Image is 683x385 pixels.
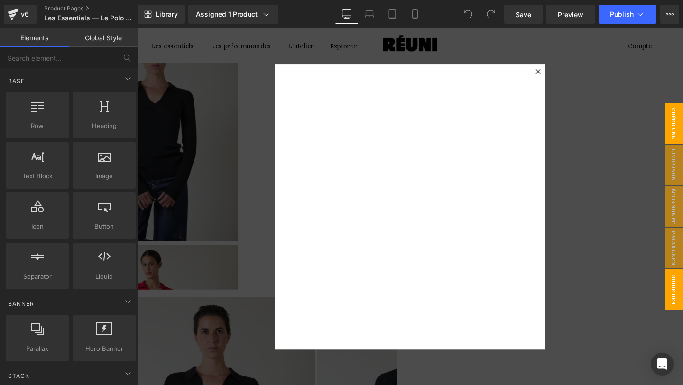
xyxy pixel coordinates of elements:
[138,5,185,24] a: New Library
[7,371,30,380] span: Stack
[9,121,66,131] span: Row
[516,9,531,19] span: Save
[44,5,153,12] a: Product Pages
[9,171,66,181] span: Text Block
[75,344,133,354] span: Hero Banner
[459,5,478,24] button: Undo
[335,5,358,24] a: Desktop
[381,5,404,24] a: Tablet
[75,171,133,181] span: Image
[536,253,574,296] span: Guide des tailles
[9,221,66,231] span: Icon
[536,166,574,209] span: échange et retour
[7,76,26,85] span: Base
[481,5,500,24] button: Redo
[196,9,271,19] div: Assigned 1 Product
[651,353,674,376] div: Open Intercom Messenger
[75,272,133,282] span: Liquid
[7,299,35,308] span: Banner
[75,121,133,131] span: Heading
[599,5,656,24] button: Publish
[75,221,133,231] span: Button
[156,10,178,18] span: Library
[660,5,679,24] button: More
[9,272,66,282] span: Separator
[558,9,583,19] span: Preview
[9,344,66,354] span: Parallax
[19,8,31,20] div: v6
[546,5,595,24] a: Preview
[44,14,135,22] span: Les Essentiels — Le Polo Hydra
[358,5,381,24] a: Laptop
[69,28,138,47] a: Global Style
[536,122,574,165] span: livraison offerte
[4,5,37,24] a: v6
[536,79,574,121] span: CRÉER UNE ALERTE
[610,10,634,18] span: Publish
[404,5,426,24] a: Mobile
[536,210,574,252] span: Payable en 3X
